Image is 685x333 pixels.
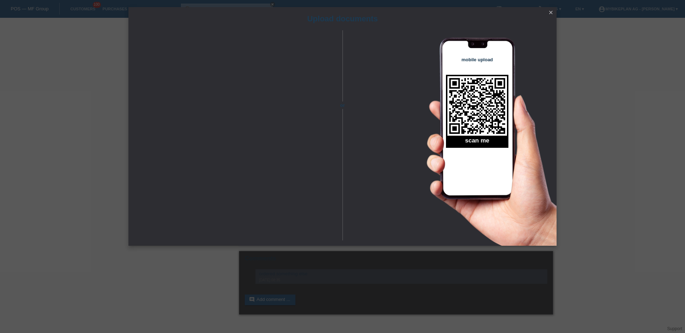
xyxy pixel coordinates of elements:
iframe: Upload [139,48,330,226]
span: or [330,102,355,109]
h4: mobile upload [446,57,508,62]
h2: scan me [446,137,508,148]
a: close [546,9,555,17]
h1: Upload documents [128,14,557,23]
i: close [548,10,554,15]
